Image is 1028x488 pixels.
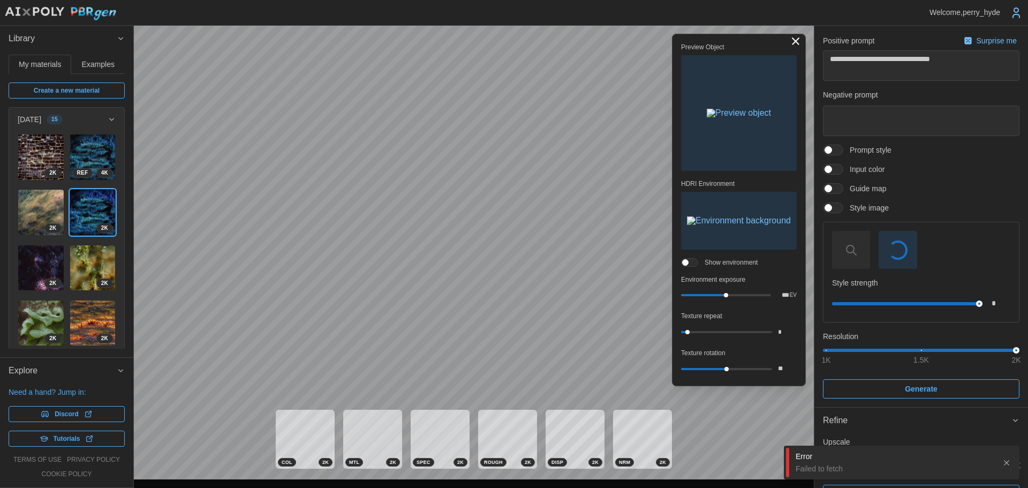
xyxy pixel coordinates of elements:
button: Refine [814,408,1028,434]
span: 4 K [101,169,108,177]
span: Prompt style [843,145,891,155]
a: NkqusXsVkcR66csoqcHW2K [18,134,64,181]
button: Generate [823,379,1019,399]
img: AIxPoly PBRgen [4,6,117,21]
img: NkqusXsVkcR66csoqcHW [18,134,64,180]
p: Texture repeat [681,312,797,321]
a: MB1iATX0yDWeW2xJ7hd24KREF [70,134,116,181]
p: Negative prompt [823,89,1019,100]
a: cookie policy [41,470,92,479]
img: MB1iATX0yDWeW2xJ7hd2 [70,134,116,180]
span: Generate [905,380,938,398]
span: Discord [55,407,79,422]
div: Refine [823,414,1011,427]
span: Style image [843,202,889,213]
p: Preview Object [681,43,797,52]
span: 2 K [49,279,56,288]
span: My materials [19,61,61,68]
button: Environment background [681,192,797,250]
span: 2 K [525,459,531,466]
img: 5sG2CZblszKLyt56ebuA [70,190,116,235]
p: Upscale [823,437,1019,447]
span: 15 [51,115,58,124]
img: m4Yr7k9JJ69NkKv1Cktb [70,245,116,291]
a: terms of use [13,455,62,464]
button: Preview object [681,55,797,171]
button: Toggle viewport controls [788,34,803,49]
span: COL [282,459,292,466]
span: 2 K [101,224,108,232]
span: Show environment [698,258,758,267]
span: NRM [619,459,630,466]
span: Explore [9,358,117,384]
p: HDRI Environment [681,179,797,189]
span: 2 K [322,459,329,466]
a: Create a new material [9,82,125,99]
a: m4Yr7k9JJ69NkKv1Cktb2K [70,245,116,291]
p: [DATE] [18,114,41,125]
span: 2 K [49,169,56,177]
a: privacy policy [67,455,120,464]
a: Tutorials [9,431,125,447]
img: vgo1PXzNRRbgJ3VoxUYC [18,301,64,346]
p: Surprise me [977,35,1019,46]
a: Discord [9,406,125,422]
img: Environment background [687,216,791,225]
span: 2 K [49,224,56,232]
div: Failed to fetch [796,463,994,474]
span: Create a new material [34,83,100,98]
p: Resolution [823,331,1019,342]
span: 2 K [592,459,599,466]
p: Environment exposure [681,275,797,284]
span: 2 K [101,334,108,343]
img: 0rUWQZZqHkY2Pk369Bsr [18,245,64,291]
span: Examples [82,61,115,68]
div: Generate [814,31,1028,407]
button: [DATE]15 [9,108,124,131]
button: Surprise me [961,33,1019,48]
span: 2 K [101,279,108,288]
span: Tutorials [54,431,80,446]
span: 2 K [660,459,666,466]
p: Style strength [832,277,1010,288]
div: Error [796,451,994,462]
span: Library [9,26,117,52]
a: NWTrv5sSHl7G8ShLEDCD2K [18,189,64,236]
span: 2 K [390,459,396,466]
span: Guide map [843,183,886,194]
span: 2 K [49,334,56,343]
span: SPEC [417,459,430,466]
a: mucnsWLFGeZDWWbgPz7w2K [70,300,116,347]
span: Input color [843,164,885,175]
span: MTL [349,459,359,466]
img: Preview object [707,109,771,117]
span: REF [77,169,88,177]
p: Need a hand? Jump in: [9,387,125,397]
p: Welcome, perry_hyde [929,7,1000,18]
a: 5sG2CZblszKLyt56ebuA2K [70,189,116,236]
img: NWTrv5sSHl7G8ShLEDCD [18,190,64,235]
span: DISP [551,459,563,466]
span: 2 K [457,459,464,466]
img: mucnsWLFGeZDWWbgPz7w [70,301,116,346]
p: Positive prompt [823,35,874,46]
p: Texture rotation [681,349,797,358]
span: ROUGH [484,459,503,466]
p: EV [790,292,797,298]
a: 0rUWQZZqHkY2Pk369Bsr2K [18,245,64,291]
a: vgo1PXzNRRbgJ3VoxUYC2K [18,300,64,347]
